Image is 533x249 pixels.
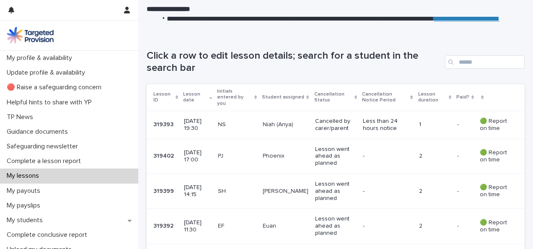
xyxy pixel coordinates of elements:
p: 319399 [153,186,176,195]
p: My lessons [3,172,46,180]
p: 319393 [153,119,175,128]
tr: 319402319402 [DATE] 17:00PJPhoenixLesson went ahead as planned-2-- 🟢 Report on time [147,139,525,174]
p: 🟢 Report on time [480,149,511,163]
p: Lesson date [183,90,207,105]
p: Initials entered by you [217,87,252,108]
p: 2 [419,153,450,160]
p: Euan [263,223,308,230]
tr: 319392319392 [DATE] 11:30EFEuanLesson went ahead as planned-2-- 🟢 Report on time [147,209,525,244]
tr: 319393319393 [DATE] 19:30NSNiah (Anya)Cancelled by carer/parentLess than 24 hours notice1-- 🟢 Rep... [147,111,525,139]
p: [DATE] 17:00 [184,149,211,163]
p: - [363,153,409,160]
p: Update profile & availability [3,69,92,77]
tr: 319399319399 [DATE] 14:15SH[PERSON_NAME]Lesson went ahead as planned-2-- 🟢 Report on time [147,174,525,209]
p: Safeguarding newsletter [3,143,85,150]
p: 2 [419,223,450,230]
p: Guidance documents [3,128,75,136]
p: Complete a lesson report [3,157,88,165]
p: - [363,188,409,195]
p: PJ [218,153,256,160]
p: Niah (Anya) [263,121,308,128]
input: Search [445,55,525,69]
p: 🟢 Report on time [480,118,511,132]
p: Lesson went ahead as planned [315,146,356,167]
p: SH [218,188,256,195]
p: Lesson duration [418,90,447,105]
p: [PERSON_NAME] [263,188,308,195]
p: 🟢 Report on time [480,184,511,198]
p: Lesson went ahead as planned [315,181,356,202]
img: M5nRWzHhSzIhMunXDL62 [7,27,54,44]
p: 319392 [153,221,175,230]
p: Cancellation Notice Period [362,90,408,105]
p: - [457,186,461,195]
p: EF [218,223,256,230]
p: Phoenix [263,153,308,160]
h1: Click a row to edit lesson details; search for a student in the search bar [147,50,442,74]
p: My payslips [3,202,47,210]
p: Cancelled by carer/parent [315,118,356,132]
p: 2 [419,188,450,195]
p: Lesson ID [153,90,173,105]
p: Complete conclusive report [3,231,94,239]
p: - [457,221,461,230]
p: 319402 [153,151,176,160]
p: Cancellation Status [314,90,352,105]
p: 1 [419,121,450,128]
p: NS [218,121,256,128]
p: Student assigned [262,93,304,102]
p: 🔴 Raise a safeguarding concern [3,83,108,91]
p: - [457,119,461,128]
p: [DATE] 11:30 [184,219,211,233]
p: Less than 24 hours notice [363,118,409,132]
p: - [363,223,409,230]
p: My students [3,216,49,224]
p: TP News [3,113,40,121]
p: Helpful hints to share with YP [3,99,98,106]
p: Lesson went ahead as planned [315,215,356,236]
p: My profile & availability [3,54,79,62]
p: My payouts [3,187,47,195]
p: [DATE] 14:15 [184,184,211,198]
p: - [457,151,461,160]
p: [DATE] 19:30 [184,118,211,132]
p: Paid? [456,93,469,102]
p: 🟢 Report on time [480,219,511,233]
